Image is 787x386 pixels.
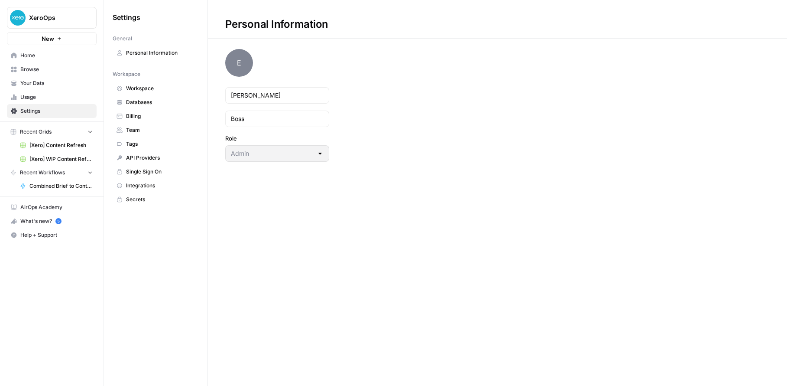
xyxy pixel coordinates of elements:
button: Recent Workflows [7,166,97,179]
span: Workspace [126,85,195,92]
span: [Xero] Content Refresh [29,141,93,149]
span: Billing [126,112,195,120]
a: 5 [55,218,62,224]
span: Secrets [126,196,195,203]
span: Recent Workflows [20,169,65,177]
span: Usage [20,93,93,101]
button: Help + Support [7,228,97,242]
a: AirOps Academy [7,200,97,214]
a: Usage [7,90,97,104]
span: Integrations [126,182,195,190]
span: General [113,35,132,43]
a: API Providers [113,151,199,165]
a: Home [7,49,97,62]
span: AirOps Academy [20,203,93,211]
span: Personal Information [126,49,195,57]
div: What's new? [7,215,96,228]
a: [Xero] Content Refresh [16,138,97,152]
img: XeroOps Logo [10,10,26,26]
button: Recent Grids [7,125,97,138]
a: Personal Information [113,46,199,60]
span: Settings [20,107,93,115]
button: What's new? 5 [7,214,97,228]
span: Help + Support [20,231,93,239]
span: [Xero] WIP Content Refresh [29,155,93,163]
span: Recent Grids [20,128,52,136]
span: Databases [126,98,195,106]
a: Settings [7,104,97,118]
a: Tags [113,137,199,151]
a: Integrations [113,179,199,193]
span: E [225,49,253,77]
a: Your Data [7,76,97,90]
span: Team [126,126,195,134]
span: Workspace [113,70,140,78]
span: Tags [126,140,195,148]
a: Secrets [113,193,199,206]
a: Combined Brief to Content [16,179,97,193]
a: Team [113,123,199,137]
a: Workspace [113,82,199,95]
span: Home [20,52,93,59]
a: Single Sign On [113,165,199,179]
span: Single Sign On [126,168,195,176]
span: Browse [20,65,93,73]
span: API Providers [126,154,195,162]
text: 5 [57,219,59,223]
button: New [7,32,97,45]
button: Workspace: XeroOps [7,7,97,29]
span: Combined Brief to Content [29,182,93,190]
div: Personal Information [208,17,346,31]
span: Your Data [20,79,93,87]
span: Settings [113,12,140,23]
a: Browse [7,62,97,76]
span: New [42,34,54,43]
a: [Xero] WIP Content Refresh [16,152,97,166]
span: XeroOps [29,13,81,22]
label: Role [225,134,329,143]
a: Databases [113,95,199,109]
a: Billing [113,109,199,123]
